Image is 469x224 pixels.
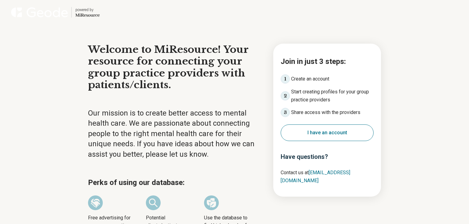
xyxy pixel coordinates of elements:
[281,56,374,67] h2: Join in just 3 steps:
[281,124,374,141] button: I have an account
[88,108,262,160] p: Our mission is to create better access to mental health care. We are passionate about connecting ...
[281,152,374,161] h3: Have questions?
[281,108,374,117] li: Share access with the providers
[88,177,262,188] h2: Perks of using our database:
[75,7,100,13] div: powered by
[11,5,68,20] img: Geode Health
[281,74,374,84] li: Create an account
[281,170,350,183] a: [EMAIL_ADDRESS][DOMAIN_NAME]
[281,88,374,104] li: Start creating profiles for your group practice providers
[88,44,262,91] h1: Welcome to MiResource! Your resource for connecting your group practice providers with patients/c...
[11,5,100,20] a: Geode Healthpowered by
[281,169,374,184] p: Contact us at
